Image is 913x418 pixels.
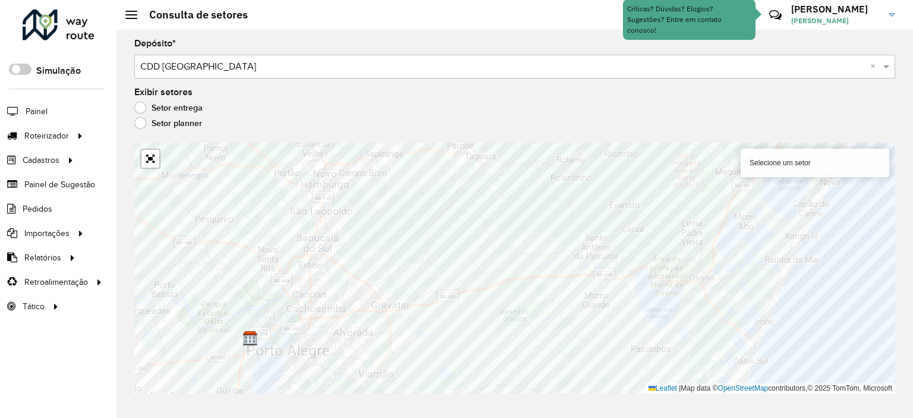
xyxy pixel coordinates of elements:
[763,2,788,28] a: Contato Rápido
[137,8,248,21] h2: Consulta de setores
[23,154,59,166] span: Cadastros
[23,203,52,215] span: Pedidos
[24,130,69,142] span: Roteirizador
[134,102,203,114] label: Setor entrega
[134,85,193,99] label: Exibir setores
[24,227,70,240] span: Importações
[718,384,769,392] a: OpenStreetMap
[870,59,880,74] span: Clear all
[646,384,895,394] div: Map data © contributors,© 2025 TomTom, Microsoft
[23,300,45,313] span: Tático
[791,15,880,26] span: [PERSON_NAME]
[24,252,61,264] span: Relatórios
[648,384,677,392] a: Leaflet
[24,178,95,191] span: Painel de Sugestão
[36,64,81,78] label: Simulação
[741,149,889,177] div: Selecione um setor
[791,4,880,15] h3: [PERSON_NAME]
[24,276,88,288] span: Retroalimentação
[134,117,202,129] label: Setor planner
[134,36,176,51] label: Depósito
[141,150,159,168] a: Abrir mapa em tela cheia
[679,384,681,392] span: |
[26,105,48,118] span: Painel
